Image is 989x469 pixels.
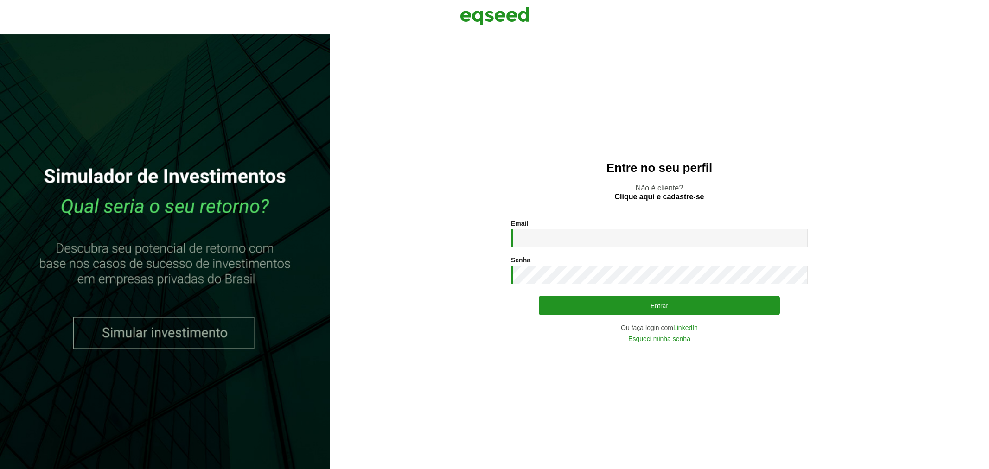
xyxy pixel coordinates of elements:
p: Não é cliente? [348,184,970,201]
a: Clique aqui e cadastre-se [615,193,704,201]
a: Esqueci minha senha [628,336,690,342]
div: Ou faça login com [511,324,808,331]
a: LinkedIn [673,324,698,331]
h2: Entre no seu perfil [348,161,970,175]
button: Entrar [539,296,780,315]
label: Email [511,220,528,227]
img: EqSeed Logo [460,5,530,28]
label: Senha [511,257,530,263]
